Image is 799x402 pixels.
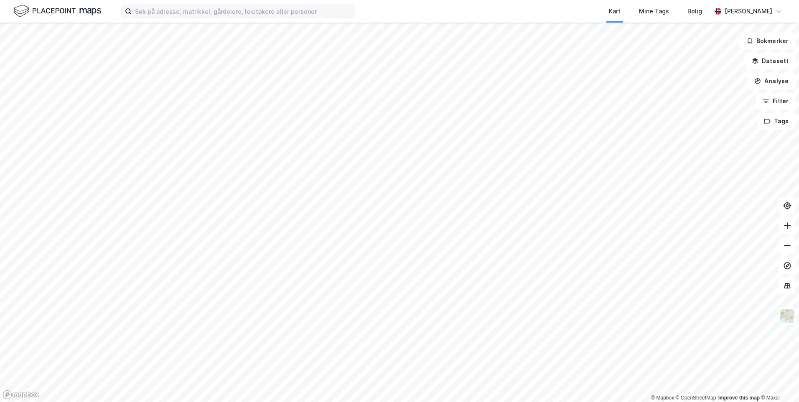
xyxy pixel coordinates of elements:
[687,6,702,16] div: Bolig
[745,53,796,69] button: Datasett
[639,6,669,16] div: Mine Tags
[747,73,796,89] button: Analyse
[756,93,796,109] button: Filter
[757,362,799,402] iframe: Chat Widget
[3,390,39,399] a: Mapbox homepage
[13,4,101,18] img: logo.f888ab2527a4732fd821a326f86c7f29.svg
[651,395,674,401] a: Mapbox
[718,395,760,401] a: Improve this map
[676,395,716,401] a: OpenStreetMap
[739,33,796,49] button: Bokmerker
[609,6,621,16] div: Kart
[132,5,355,18] input: Søk på adresse, matrikkel, gårdeiere, leietakere eller personer
[757,362,799,402] div: Kontrollprogram for chat
[779,308,795,324] img: Z
[725,6,772,16] div: [PERSON_NAME]
[757,113,796,130] button: Tags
